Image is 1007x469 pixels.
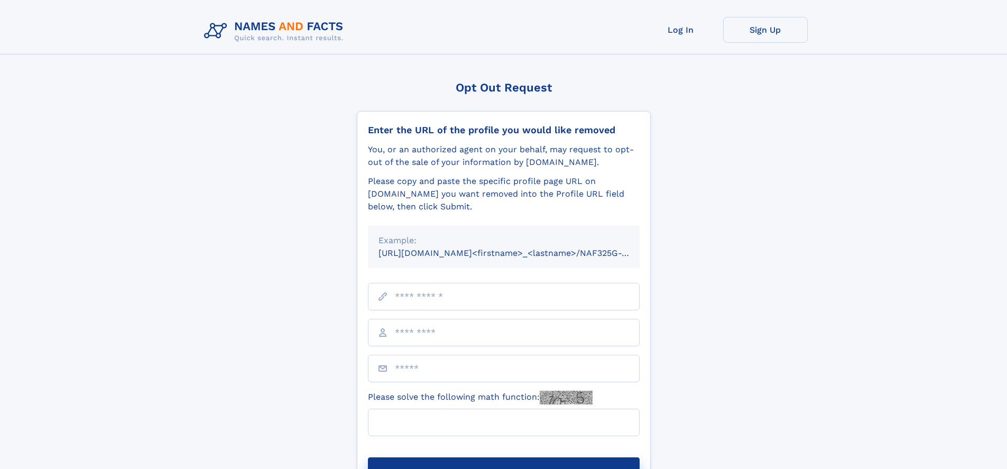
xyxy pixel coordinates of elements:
[357,81,651,94] div: Opt Out Request
[378,234,629,247] div: Example:
[378,248,660,258] small: [URL][DOMAIN_NAME]<firstname>_<lastname>/NAF325G-xxxxxxxx
[368,175,640,213] div: Please copy and paste the specific profile page URL on [DOMAIN_NAME] you want removed into the Pr...
[200,17,352,45] img: Logo Names and Facts
[368,124,640,136] div: Enter the URL of the profile you would like removed
[639,17,723,43] a: Log In
[368,391,593,404] label: Please solve the following math function:
[723,17,808,43] a: Sign Up
[368,143,640,169] div: You, or an authorized agent on your behalf, may request to opt-out of the sale of your informatio...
